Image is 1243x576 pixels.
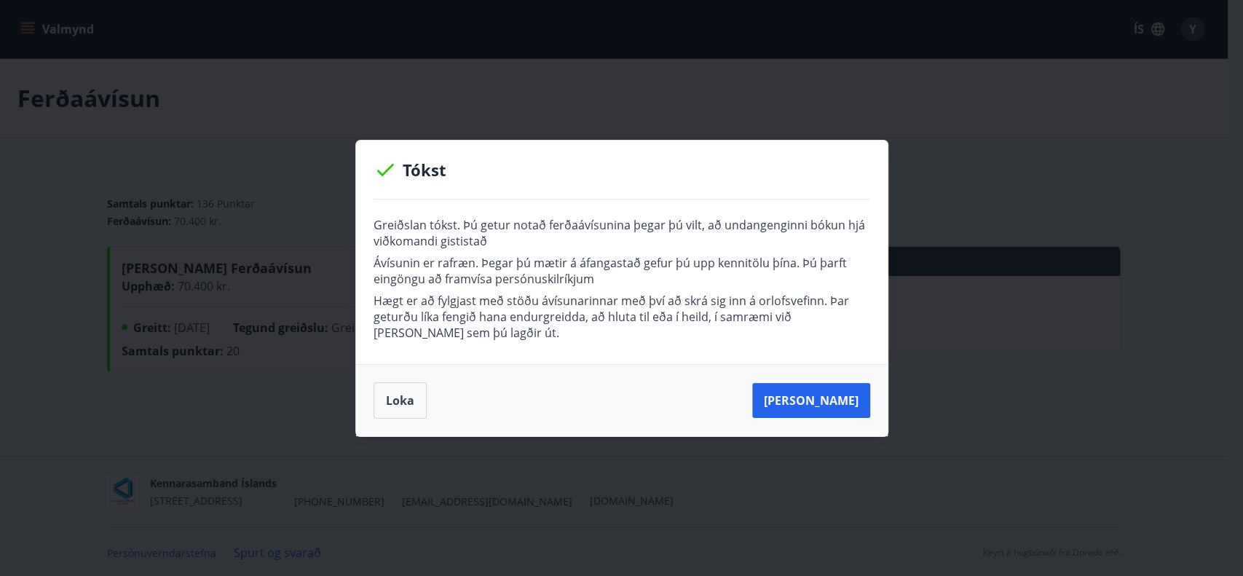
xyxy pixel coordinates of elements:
[374,293,870,341] p: Hægt er að fylgjast með stöðu ávísunarinnar með því að skrá sig inn á orlofsvefinn. Þar geturðu l...
[374,255,870,287] p: Ávísunin er rafræn. Þegar þú mætir á áfangastað gefur þú upp kennitölu þína. Þú þarft eingöngu að...
[374,158,870,181] p: Tókst
[374,217,870,249] p: Greiðslan tókst. Þú getur notað ferðaávísunina þegar þú vilt, að undangenginni bókun hjá viðkoman...
[752,383,870,418] button: [PERSON_NAME]
[374,382,427,419] button: Loka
